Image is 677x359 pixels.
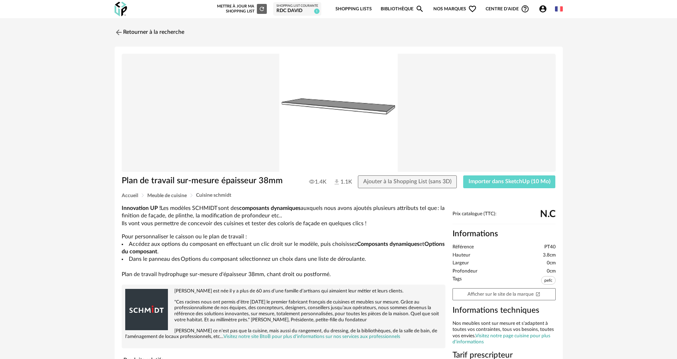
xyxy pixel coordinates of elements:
[541,276,556,285] span: pefc
[381,1,424,17] a: BibliothèqueMagnify icon
[544,244,556,250] span: PT40
[358,175,457,188] button: Ajouter à la Shopping List (sans 3D)
[453,321,556,345] div: Nos meubles sont sur mesure et s'adaptent à toutes vos contraintes, tous vos besoins, toutes vos ...
[276,8,318,14] div: RDC David
[555,5,563,13] img: fr
[335,1,372,17] a: Shopping Lists
[453,260,469,266] span: Largeur
[547,260,556,266] span: 0cm
[314,9,319,14] span: 1
[453,229,556,239] h2: Informations
[276,4,318,8] div: Shopping List courante
[122,205,445,278] div: Pour personnaliser le caisson ou le plan de travail : Plan de travail hydrophuge sur-mesure d'épa...
[535,291,540,296] span: Open In New icon
[453,268,477,275] span: Profondeur
[125,299,442,323] p: "Ces racines nous ont permis d’être [DATE] le premier fabricant français de cuisines et meubles s...
[196,193,231,198] span: Cuisine schmidt
[540,211,556,217] span: N.C
[357,241,419,247] b: Composants dynamiques
[223,334,400,339] a: Visitez notre site BtoB pour plus d'informations sur nos services aux professionnels
[122,205,445,227] p: Les modèles SCHMIDT sont des auxquels nous avons ajoutés plusieurs attributs tel que : la finitio...
[122,54,556,172] img: Product pack shot
[333,178,340,186] img: Téléchargements
[453,333,550,345] a: Visitez notre page cuisine pour plus d'informations
[453,252,470,259] span: Hauteur
[543,252,556,259] span: 3.8cm
[122,193,556,198] div: Breadcrumb
[453,276,462,286] span: Tags
[433,1,477,17] span: Nos marques
[486,5,529,13] span: Centre d'aideHelp Circle Outline icon
[539,5,547,13] span: Account Circle icon
[521,5,529,13] span: Help Circle Outline icon
[333,178,345,186] span: 1.1K
[259,7,265,11] span: Refresh icon
[115,25,184,40] a: Retourner à la recherche
[122,241,445,256] li: Accédez aux options du composant en effectuant un clic droit sur le modèle, puis choisissez et .
[125,288,168,331] img: brand logo
[416,5,424,13] span: Magnify icon
[125,328,442,340] p: [PERSON_NAME] ce n'est pas que la cuisine, mais aussi du rangement, du dressing, de la bibliothèq...
[239,205,301,211] b: composants dynamiques
[147,193,187,198] span: Meuble de cuisine
[276,4,318,14] a: Shopping List courante RDC David 1
[453,211,556,224] div: Prix catalogue (TTC):
[468,5,477,13] span: Heart Outline icon
[547,268,556,275] span: 0cm
[125,288,442,294] p: [PERSON_NAME] est née il y a plus de 60 ans d’une famille d’artisans qui aimaient leur métier et ...
[363,179,451,184] span: Ajouter à la Shopping List (sans 3D)
[122,205,161,211] b: Innovation UP !
[453,305,556,316] h3: Informations techniques
[453,288,556,301] a: Afficher sur le site de la marqueOpen In New icon
[115,2,127,16] img: OXP
[122,193,138,198] span: Accueil
[309,178,327,185] span: 1.4K
[469,179,550,184] span: Importer dans SketchUp (10 Mo)
[463,175,556,188] button: Importer dans SketchUp (10 Mo)
[453,244,474,250] span: Référence
[115,28,123,37] img: svg+xml;base64,PHN2ZyB3aWR0aD0iMjQiIGhlaWdodD0iMjQiIHZpZXdCb3g9IjAgMCAyNCAyNCIgZmlsbD0ibm9uZSIgeG...
[122,175,298,186] h1: Plan de travail sur-mesure épaisseur 38mm
[122,255,445,263] li: Dans le panneau des Options du composant sélectionnez un choix dans une liste de déroulante.
[216,4,267,14] div: Mettre à jour ma Shopping List
[539,5,550,13] span: Account Circle icon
